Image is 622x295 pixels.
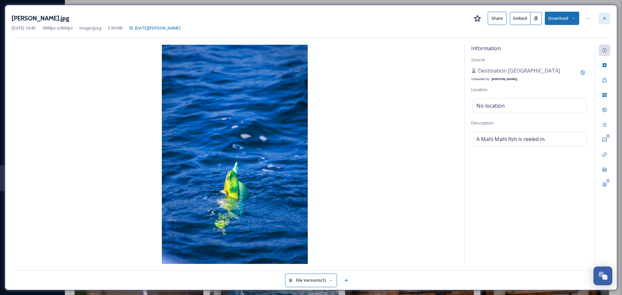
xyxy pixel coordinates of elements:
[471,77,490,81] span: Uploaded by:
[108,25,123,31] span: 2.99 MB
[510,12,531,25] button: Embed
[471,57,485,63] span: Source
[471,87,487,92] span: Location
[12,45,458,264] img: Mahi%20Mahi.jpg
[492,77,517,81] strong: [PERSON_NAME]
[545,12,579,25] button: Download
[476,135,545,143] span: A Mahi Mahi fish is reeled in.
[476,102,505,110] span: No location
[42,25,73,31] span: 1899 px x 2849 px
[606,179,610,183] div: 0
[135,25,180,31] span: [DATE][PERSON_NAME]
[285,274,337,287] button: File Versions(1)
[593,266,612,285] button: Open Chat
[79,25,101,31] span: image/jpeg
[488,12,507,25] button: Share
[478,67,560,75] span: Destination [GEOGRAPHIC_DATA]
[12,25,35,31] span: [DATE] 16:46
[606,134,610,138] div: 0
[471,45,501,52] span: Information
[471,120,494,126] span: Description
[12,14,69,23] h3: [PERSON_NAME].jpg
